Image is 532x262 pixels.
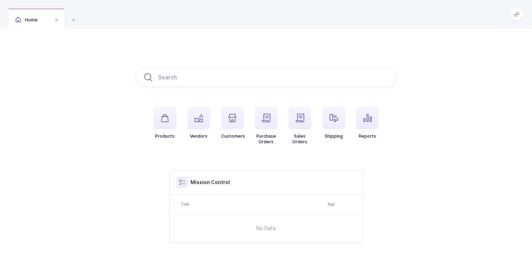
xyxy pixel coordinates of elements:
[255,107,277,145] button: PurchaseOrders
[322,107,345,139] button: Shipping
[187,107,210,139] button: Vendors
[191,179,230,186] h3: Mission Control
[356,107,379,139] button: Reports
[154,107,176,139] button: Products
[135,67,397,87] input: Search
[289,107,311,145] button: SalesOrders
[15,17,38,22] span: Home
[221,107,245,139] button: Customers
